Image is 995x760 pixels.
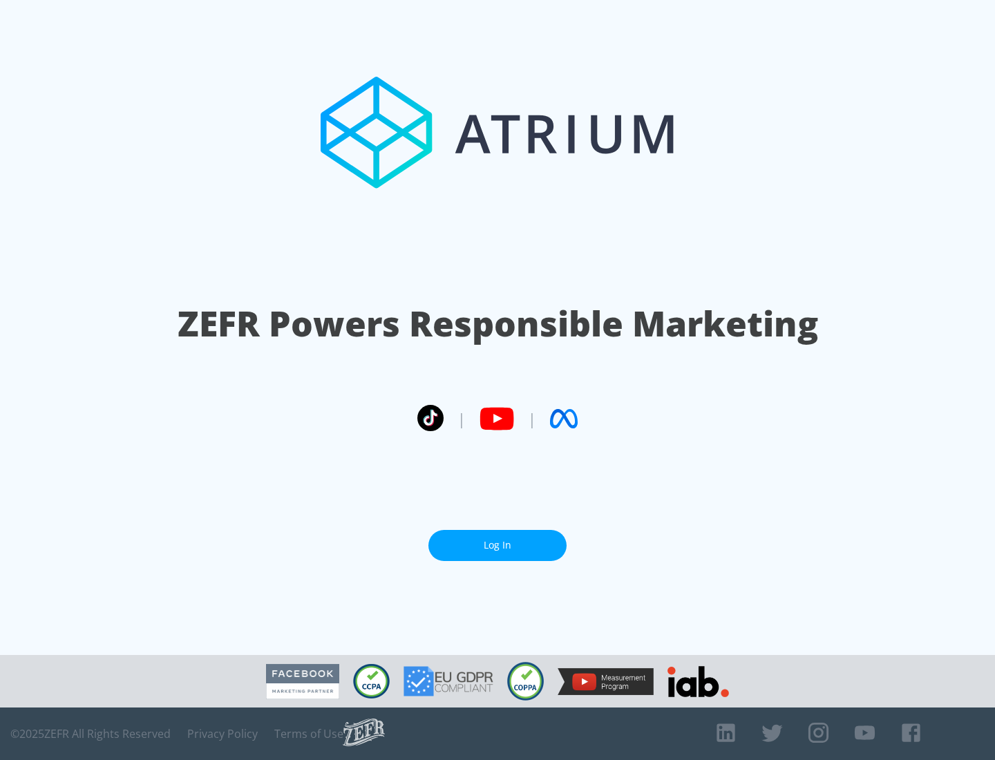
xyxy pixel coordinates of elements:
h1: ZEFR Powers Responsible Marketing [178,300,818,348]
img: IAB [667,666,729,697]
img: YouTube Measurement Program [558,668,654,695]
span: | [528,408,536,429]
a: Terms of Use [274,727,343,741]
span: © 2025 ZEFR All Rights Reserved [10,727,171,741]
a: Privacy Policy [187,727,258,741]
img: GDPR Compliant [404,666,493,696]
a: Log In [428,530,567,561]
span: | [457,408,466,429]
img: CCPA Compliant [353,664,390,699]
img: Facebook Marketing Partner [266,664,339,699]
img: COPPA Compliant [507,662,544,701]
